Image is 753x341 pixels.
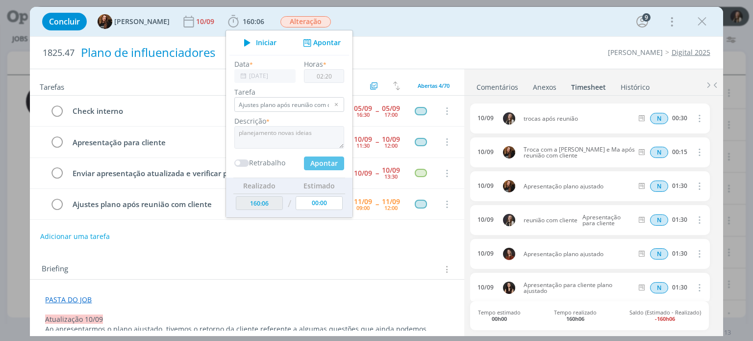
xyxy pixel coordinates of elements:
[384,205,398,210] div: 12:00
[655,315,675,322] b: -160h06
[634,14,650,29] button: 9
[672,149,687,156] div: 00:15
[285,194,294,214] td: /
[503,146,515,158] img: T
[234,59,250,69] label: Data
[384,143,398,148] div: 12:00
[629,309,701,322] span: Saldo (Estimado - Realizado)
[650,248,668,260] div: Horas normais
[43,48,75,58] span: 1825.47
[672,48,710,57] a: Digital 2025
[650,214,668,226] div: Horas normais
[40,80,64,92] span: Tarefas
[114,18,170,25] span: [PERSON_NAME]
[492,315,507,322] b: 00h00
[520,116,637,122] span: trocas após reunião
[376,138,378,145] span: --
[672,216,687,223] div: 01:30
[354,170,372,177] div: 10/09
[578,214,635,226] span: Apresentação para cliente
[476,78,519,92] a: Comentários
[280,16,331,27] span: Alteração
[642,13,651,22] div: 9
[42,263,68,276] span: Briefing
[566,315,584,322] b: 160h06
[76,41,428,65] div: Plano de influenciadores
[280,16,331,28] button: Alteração
[503,180,515,192] img: T
[477,216,494,223] div: 10/09
[503,282,515,294] img: I
[477,250,494,257] div: 10/09
[520,217,578,223] span: reunião com cliente
[234,87,344,97] label: Tarefa
[45,295,92,304] a: PASTA DO JOB
[393,81,400,90] img: arrow-down-up.svg
[382,198,400,205] div: 11/09
[196,18,216,25] div: 10/09
[533,82,556,92] div: Anexos
[226,30,353,218] ul: 160:06
[477,183,494,189] div: 10/09
[478,309,521,322] span: Tempo estimado
[520,251,637,257] span: Apresentação plano ajustado
[520,282,637,294] span: Apresentação para cliente plano ajustado
[608,48,663,57] a: [PERSON_NAME]
[520,184,637,189] span: Apresentação plano ajustado
[49,18,80,26] span: Concluir
[243,17,264,26] span: 160:06
[554,309,597,322] span: Tempo realizado
[68,167,319,180] div: Enviar apresentação atualizada e verificar próximos passos
[98,14,170,29] button: T[PERSON_NAME]
[354,198,372,205] div: 11/09
[354,136,372,143] div: 10/09
[650,113,668,124] span: N
[249,157,285,168] label: Retrabalho
[304,157,344,170] button: Apontar
[650,181,668,192] div: Horas normais
[376,201,378,208] span: --
[650,282,668,293] div: Horas normais
[650,181,668,192] span: N
[68,198,319,210] div: Ajustes plano após reunião com cliente
[620,78,650,92] a: Histórico
[382,136,400,143] div: 10/09
[30,7,723,336] div: dialog
[98,14,112,29] img: T
[304,59,324,69] label: Horas
[256,39,276,46] span: Iniciar
[477,149,494,156] div: 10/09
[672,183,687,189] div: 01:30
[650,282,668,293] span: N
[294,178,346,193] th: Estimado
[354,105,372,112] div: 05/09
[356,143,370,148] div: 11:30
[68,105,319,117] div: Check interno
[384,174,398,179] div: 13:30
[672,250,687,257] div: 01:30
[42,13,87,30] button: Concluir
[356,112,370,117] div: 16:30
[650,214,668,226] span: N
[503,214,515,226] img: L
[571,78,606,92] a: Timesheet
[238,36,277,50] button: Iniciar
[234,116,266,126] label: Descrição
[233,178,285,193] th: Realizado
[477,115,494,122] div: 10/09
[650,147,668,158] span: N
[672,115,687,122] div: 00:30
[650,248,668,260] span: N
[650,113,668,124] div: Horas normais
[40,228,110,245] button: Adicionar uma tarefa
[650,147,668,158] div: Horas normais
[376,170,378,177] span: --
[45,315,103,324] span: Atualização 10/09
[68,136,319,149] div: Apresentação para cliente
[376,107,378,114] span: --
[226,14,267,29] button: 160:06
[520,147,637,158] span: Troca com a [PERSON_NAME] e Ma após reunião com cliente
[382,167,400,174] div: 10/09
[672,284,687,291] div: 01:30
[503,248,515,260] img: M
